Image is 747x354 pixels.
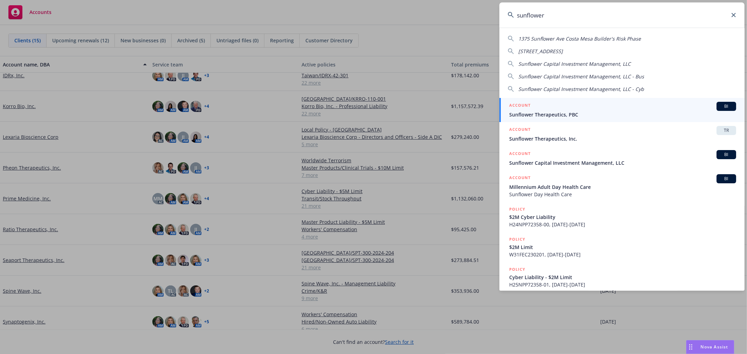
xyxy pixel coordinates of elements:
[518,35,641,42] span: 1375 Sunflower Ave Costa Mesa Builder's Risk Phase
[509,111,736,118] span: Sunflower Therapeutics, PBC
[509,266,525,273] h5: POLICY
[509,236,525,243] h5: POLICY
[719,127,733,134] span: TR
[701,344,728,350] span: Nova Assist
[719,151,733,158] span: BI
[686,340,695,354] div: Drag to move
[509,274,736,281] span: Cyber Liability - $2M Limit
[518,73,644,80] span: Sunflower Capital Investment Management, LLC - Bus
[509,213,736,221] span: $2M Cyber Liability
[499,146,745,170] a: ACCOUNTBISunflower Capital Investment Management, LLC
[518,48,563,55] span: [STREET_ADDRESS]
[509,281,736,288] span: H25NPP72358-01, [DATE]-[DATE]
[509,159,736,167] span: Sunflower Capital Investment Management, LLC
[509,126,531,134] h5: ACCOUNT
[509,191,736,198] span: Sunflower Day Health Care
[499,232,745,262] a: POLICY$2M LimitW31FEC230201, [DATE]-[DATE]
[518,61,631,67] span: Sunflower Capital Investment Management, LLC
[686,340,734,354] button: Nova Assist
[509,150,531,158] h5: ACCOUNT
[509,102,531,110] h5: ACCOUNT
[499,2,745,28] input: Search...
[509,221,736,228] span: H24NPP72358-00, [DATE]-[DATE]
[499,98,745,122] a: ACCOUNTBISunflower Therapeutics, PBC
[499,262,745,292] a: POLICYCyber Liability - $2M LimitH25NPP72358-01, [DATE]-[DATE]
[499,170,745,202] a: ACCOUNTBIMillennium Adult Day Health CareSunflower Day Health Care
[499,122,745,146] a: ACCOUNTTRSunflower Therapeutics, Inc.
[499,202,745,232] a: POLICY$2M Cyber LiabilityH24NPP72358-00, [DATE]-[DATE]
[518,86,644,92] span: Sunflower Capital Investment Management, LLC - Cyb
[509,135,736,142] span: Sunflower Therapeutics, Inc.
[719,176,733,182] span: BI
[719,103,733,109] span: BI
[509,243,736,251] span: $2M Limit
[509,183,736,191] span: Millennium Adult Day Health Care
[509,206,525,213] h5: POLICY
[509,251,736,258] span: W31FEC230201, [DATE]-[DATE]
[509,174,531,183] h5: ACCOUNT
